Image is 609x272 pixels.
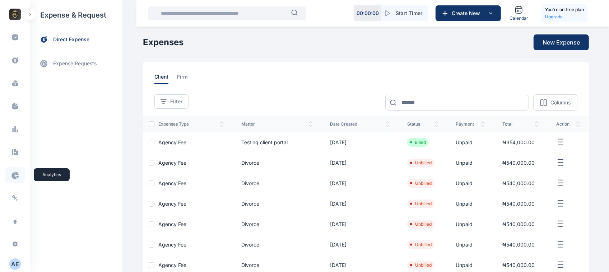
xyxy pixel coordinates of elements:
[177,73,187,84] span: firm
[357,10,379,17] p: 00 : 00 : 00
[556,121,580,127] span: action
[330,121,390,127] span: date created
[502,160,535,166] span: ₦540,000.00
[321,153,399,173] td: [DATE]
[447,234,494,255] td: Unpaid
[9,260,21,268] div: A E
[447,193,494,214] td: Unpaid
[447,132,494,153] td: Unpaid
[410,180,432,186] li: Unbilled
[447,173,494,193] td: Unpaid
[550,99,571,106] p: Columns
[158,121,224,127] span: expenses type
[154,94,189,109] button: Filter
[396,10,422,17] span: Start Timer
[158,221,186,227] a: Agency Fee
[177,73,196,84] a: firm
[410,140,426,145] li: Billed
[158,262,186,268] a: Agency Fee
[233,153,322,173] td: Divorce
[321,214,399,234] td: [DATE]
[381,5,428,21] button: Start Timer
[407,121,438,127] span: status
[30,30,122,49] a: direct expense
[158,160,186,166] a: Agency Fee
[30,55,122,72] a: expense requests
[158,180,186,186] a: Agency Fee
[449,10,486,17] span: Create New
[543,38,580,47] span: New Expense
[410,221,432,227] li: Unbilled
[321,193,399,214] td: [DATE]
[447,214,494,234] td: Unpaid
[233,193,322,214] td: Divorce
[510,15,528,21] span: Calendar
[170,98,182,105] span: Filter
[410,201,432,207] li: Unbilled
[233,173,322,193] td: Divorce
[53,36,89,43] span: direct expense
[447,153,494,173] td: Unpaid
[321,173,399,193] td: [DATE]
[502,201,535,207] span: ₦540,000.00
[233,234,322,255] td: Divorce
[9,258,21,270] button: AE
[158,201,186,207] a: Agency Fee
[410,262,432,268] li: Unbilled
[545,13,584,20] a: Upgrade
[533,94,577,111] button: Columns
[154,73,168,84] span: client
[436,5,501,21] button: Create New
[4,258,26,270] button: AE
[30,49,122,72] div: expense requests
[502,180,535,186] span: ₦540,000.00
[158,241,186,248] a: Agency Fee
[233,132,322,153] td: Testing client portal
[321,132,399,153] td: [DATE]
[502,139,535,145] span: ₦354,000.00
[158,139,186,145] a: Agency Fee
[456,121,485,127] span: payment
[233,214,322,234] td: Divorce
[534,34,589,50] button: New Expense
[507,3,531,24] a: Calendar
[321,234,399,255] td: [DATE]
[410,160,432,166] li: Unbilled
[502,121,539,127] span: total
[143,37,183,48] h1: Expenses
[154,73,177,84] a: client
[545,6,584,13] h5: You're on free plan
[241,121,313,127] span: matter
[410,242,432,248] li: Unbilled
[502,221,535,227] span: ₦540,000.00
[502,241,535,248] span: ₦540,000.00
[502,262,535,268] span: ₦540,000.00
